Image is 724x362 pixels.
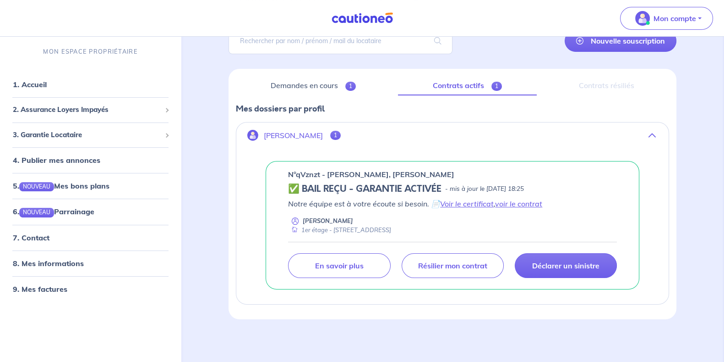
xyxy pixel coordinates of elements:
div: 2. Assurance Loyers Impayés [4,101,177,119]
div: 7. Contact [4,228,177,246]
span: 1 [330,131,341,140]
p: Déclarer un sinistre [532,261,599,270]
span: 2. Assurance Loyers Impayés [13,105,161,115]
p: Mon compte [653,13,696,24]
a: En savoir plus [288,253,390,278]
p: MON ESPACE PROPRIÉTAIRE [43,47,137,56]
div: state: CONTRACT-VALIDATED, Context: NEW,CHOOSE-CERTIFICATE,RELATIONSHIP,LESSOR-DOCUMENTS [288,184,617,195]
a: voir le contrat [495,199,542,208]
span: search [423,28,452,54]
button: [PERSON_NAME]1 [236,124,669,146]
h5: ✅ BAIL REÇU - GARANTIE ACTIVÉE [288,184,441,195]
a: 9. Mes factures [13,284,67,293]
p: Mes dossiers par profil [236,103,669,115]
p: Résilier mon contrat [418,261,487,270]
input: Rechercher par nom / prénom / mail du locataire [229,28,452,54]
a: 1. Accueil [13,80,47,89]
p: En savoir plus [315,261,364,270]
a: Résilier mon contrat [402,253,504,278]
a: 8. Mes informations [13,258,84,267]
p: n°qVznzt - [PERSON_NAME], [PERSON_NAME] [288,169,454,180]
div: 1er étage - [STREET_ADDRESS] [288,226,391,234]
p: [PERSON_NAME] [264,131,323,140]
img: Cautioneo [328,12,397,24]
span: 1 [491,82,502,91]
a: 5.NOUVEAUMes bons plans [13,181,109,190]
a: Déclarer un sinistre [515,253,617,278]
div: 4. Publier mes annonces [4,151,177,169]
div: 8. Mes informations [4,254,177,272]
a: 4. Publier mes annonces [13,156,100,165]
div: 5.NOUVEAUMes bons plans [4,177,177,195]
p: Notre équipe est à votre écoute si besoin. 📄 , [288,198,617,209]
p: - mis à jour le [DATE] 18:25 [445,184,524,194]
a: 7. Contact [13,233,49,242]
a: Demandes en cours1 [236,76,391,95]
span: 1 [345,82,356,91]
a: Voir le certificat [440,199,494,208]
p: [PERSON_NAME] [303,217,353,225]
div: 1. Accueil [4,75,177,94]
a: Nouvelle souscription [565,30,676,52]
button: illu_account_valid_menu.svgMon compte [620,7,713,30]
div: 6.NOUVEAUParrainage [4,202,177,221]
div: 3. Garantie Locataire [4,126,177,144]
img: illu_account_valid_menu.svg [635,11,650,26]
a: 6.NOUVEAUParrainage [13,207,94,216]
a: Contrats actifs1 [398,76,537,95]
span: 3. Garantie Locataire [13,130,161,140]
img: illu_account.svg [247,130,258,141]
div: 9. Mes factures [4,279,177,298]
